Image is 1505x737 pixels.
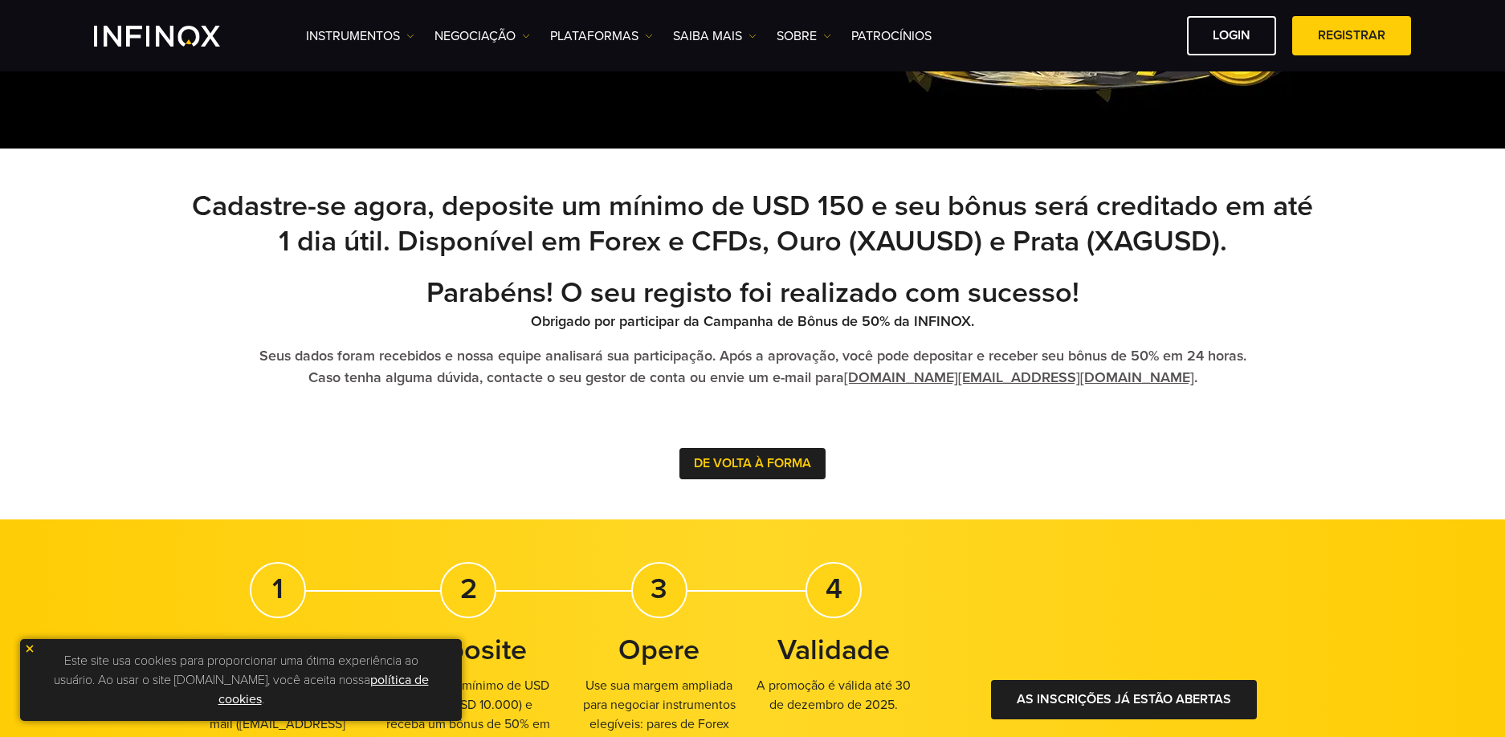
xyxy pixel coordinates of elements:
[94,26,258,47] a: INFINOX Logo
[426,275,1079,310] strong: Parabéns! O seu registo foi realizado com sucesso!
[24,643,35,654] img: yellow close icon
[777,633,890,667] strong: Validade
[777,26,831,46] a: SOBRE
[1187,16,1276,55] a: Login
[747,676,922,715] p: A promoção é válida até 30 de dezembro de 2025.
[618,633,699,667] strong: Opere
[826,572,842,606] strong: 4
[673,26,757,46] a: Saiba mais
[550,26,653,46] a: PLATAFORMAS
[434,26,530,46] a: NEGOCIAÇÃO
[190,189,1315,259] h2: Cadastre-se agora, deposite um mínimo de USD 150 e seu bônus será creditado em até 1 dia útil. Di...
[851,26,932,46] a: Patrocínios
[1292,16,1411,55] a: Registrar
[28,647,454,713] p: Este site usa cookies para proporcionar uma ótima experiência ao usuário. Ao usar o site [DOMAIN_...
[306,26,414,46] a: Instrumentos
[410,633,527,667] strong: Deposite
[206,633,350,667] strong: Registre-se
[651,572,667,606] strong: 3
[272,572,283,606] strong: 1
[991,680,1257,719] a: As inscrições já estão abertas
[679,448,826,479] button: DE VOLTA À FORMA
[460,572,477,606] strong: 2
[844,368,1194,386] a: [DOMAIN_NAME][EMAIL_ADDRESS][DOMAIN_NAME]
[531,312,974,330] strong: Obrigado por participar da Campanha de Bônus de 50% da INFINOX.
[259,347,1246,386] strong: Seus dados foram recebidos e nossa equipe analisará sua participação. Após a aprovação, você pode...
